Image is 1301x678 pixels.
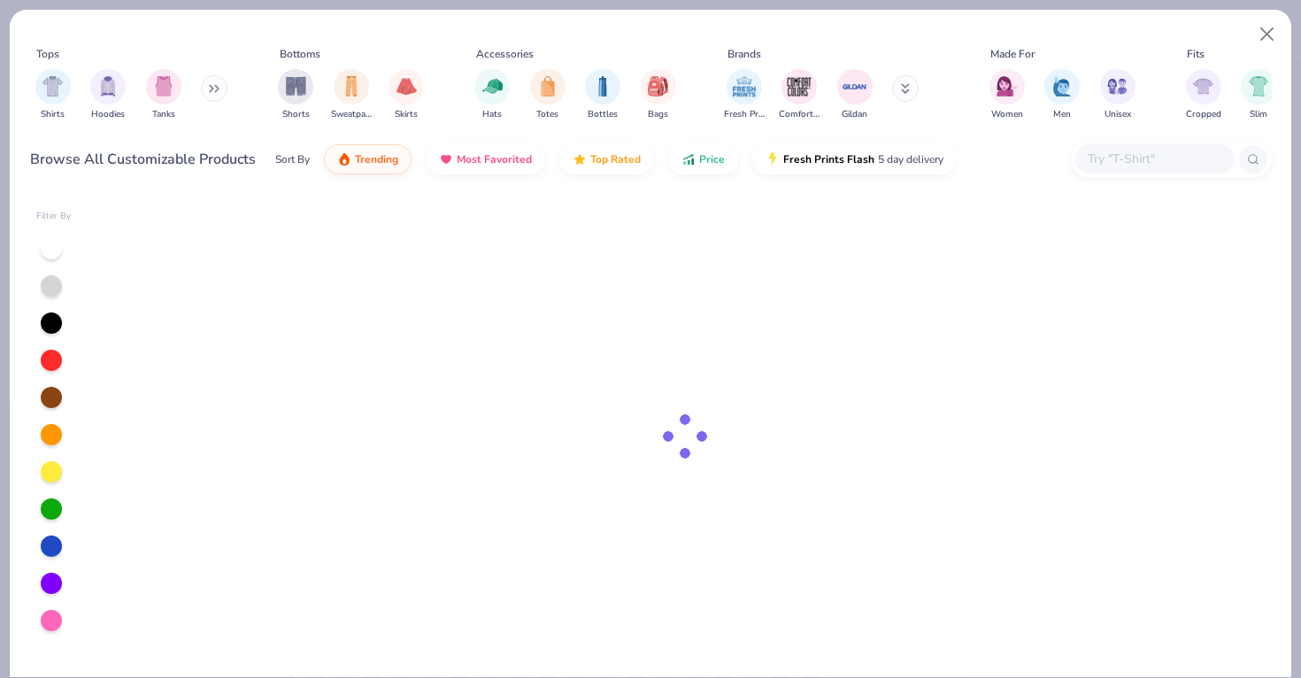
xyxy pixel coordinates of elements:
[573,152,587,166] img: TopRated.gif
[842,73,868,100] img: Gildan Image
[779,69,820,121] div: filter for Comfort Colors
[1249,76,1268,96] img: Slim Image
[98,76,118,96] img: Hoodies Image
[36,46,59,62] div: Tops
[989,69,1025,121] div: filter for Women
[837,69,873,121] div: filter for Gildan
[337,152,351,166] img: trending.gif
[1044,69,1080,121] button: filter button
[278,69,313,121] button: filter button
[342,76,361,96] img: Sweatpants Image
[389,69,424,121] div: filter for Skirts
[783,152,874,166] span: Fresh Prints Flash
[275,151,310,167] div: Sort By
[530,69,566,121] div: filter for Totes
[395,108,418,121] span: Skirts
[152,108,175,121] span: Tanks
[724,69,765,121] button: filter button
[1186,69,1221,121] button: filter button
[724,108,765,121] span: Fresh Prints
[727,46,761,62] div: Brands
[1193,76,1213,96] img: Cropped Image
[997,76,1017,96] img: Women Image
[396,76,417,96] img: Skirts Image
[474,69,510,121] div: filter for Hats
[1186,69,1221,121] div: filter for Cropped
[1107,76,1128,96] img: Unisex Image
[990,46,1035,62] div: Made For
[286,76,306,96] img: Shorts Image
[331,69,372,121] div: filter for Sweatpants
[779,69,820,121] button: filter button
[989,69,1025,121] button: filter button
[90,69,126,121] button: filter button
[35,69,71,121] div: filter for Shirts
[30,149,256,170] div: Browse All Customizable Products
[41,108,65,121] span: Shirts
[91,108,125,121] span: Hoodies
[457,152,532,166] span: Most Favorited
[1241,69,1276,121] button: filter button
[1187,46,1205,62] div: Fits
[474,69,510,121] button: filter button
[482,108,502,121] span: Hats
[331,69,372,121] button: filter button
[324,144,412,174] button: Trending
[1241,69,1276,121] div: filter for Slim
[752,144,957,174] button: Fresh Prints Flash5 day delivery
[1044,69,1080,121] div: filter for Men
[641,69,676,121] button: filter button
[439,152,453,166] img: most_fav.gif
[36,210,72,223] div: Filter By
[331,108,372,121] span: Sweatpants
[699,152,725,166] span: Price
[1100,69,1135,121] div: filter for Unisex
[530,69,566,121] button: filter button
[559,144,654,174] button: Top Rated
[536,108,558,121] span: Totes
[641,69,676,121] div: filter for Bags
[482,76,503,96] img: Hats Image
[585,69,620,121] div: filter for Bottles
[538,76,558,96] img: Totes Image
[1052,76,1072,96] img: Men Image
[1105,108,1131,121] span: Unisex
[842,108,867,121] span: Gildan
[766,152,780,166] img: flash.gif
[355,152,398,166] span: Trending
[724,69,765,121] div: filter for Fresh Prints
[1250,108,1267,121] span: Slim
[593,76,612,96] img: Bottles Image
[648,76,667,96] img: Bags Image
[779,108,820,121] span: Comfort Colors
[146,69,181,121] div: filter for Tanks
[1100,69,1135,121] button: filter button
[42,76,63,96] img: Shirts Image
[1086,149,1222,169] input: Try "T-Shirt"
[731,73,758,100] img: Fresh Prints Image
[282,108,310,121] span: Shorts
[35,69,71,121] button: filter button
[146,69,181,121] button: filter button
[648,108,668,121] span: Bags
[991,108,1023,121] span: Women
[389,69,424,121] button: filter button
[786,73,812,100] img: Comfort Colors Image
[278,69,313,121] div: filter for Shorts
[590,152,641,166] span: Top Rated
[585,69,620,121] button: filter button
[1251,18,1284,51] button: Close
[1186,108,1221,121] span: Cropped
[878,150,943,170] span: 5 day delivery
[426,144,545,174] button: Most Favorited
[90,69,126,121] div: filter for Hoodies
[280,46,320,62] div: Bottoms
[837,69,873,121] button: filter button
[668,144,738,174] button: Price
[476,46,534,62] div: Accessories
[1053,108,1071,121] span: Men
[588,108,618,121] span: Bottles
[154,76,173,96] img: Tanks Image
